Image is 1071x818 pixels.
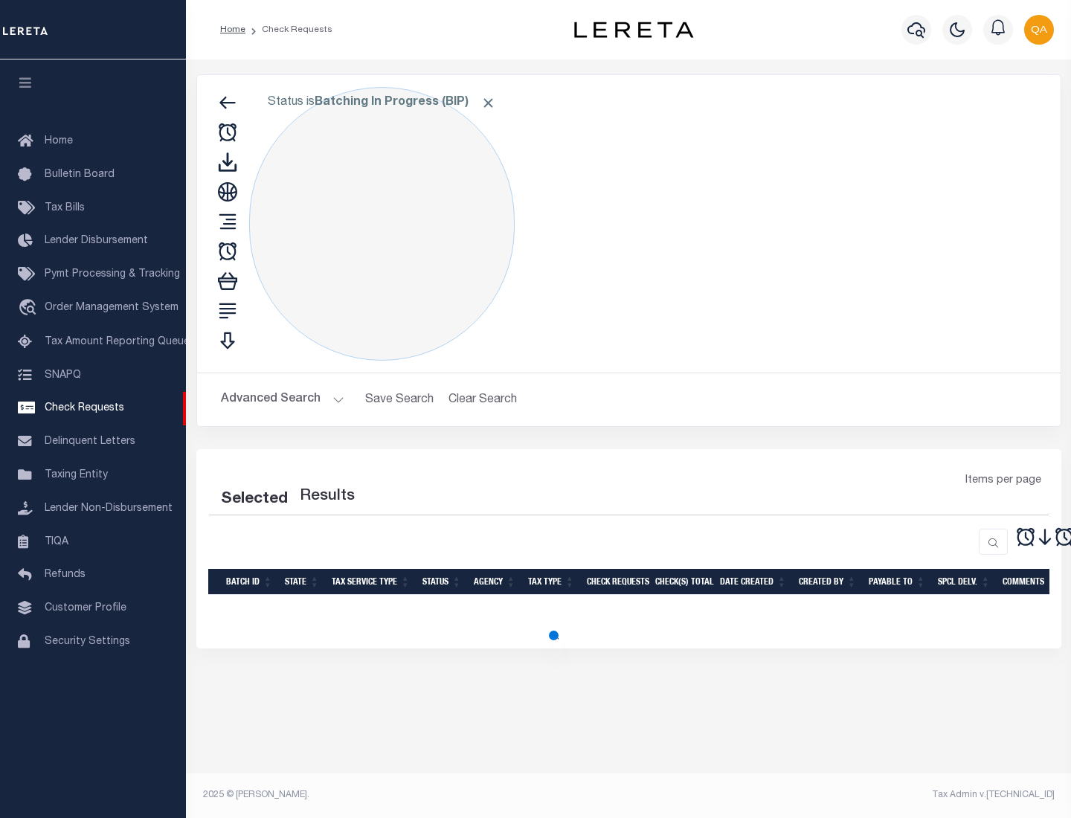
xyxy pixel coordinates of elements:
[220,25,245,34] a: Home
[45,437,135,447] span: Delinquent Letters
[468,569,522,595] th: Agency
[279,569,326,595] th: State
[45,337,190,347] span: Tax Amount Reporting Queue
[965,473,1041,489] span: Items per page
[249,87,515,361] div: Click to Edit
[45,403,124,413] span: Check Requests
[793,569,863,595] th: Created By
[356,385,443,414] button: Save Search
[45,269,180,280] span: Pymt Processing & Tracking
[192,788,629,802] div: 2025 © [PERSON_NAME].
[45,170,115,180] span: Bulletin Board
[18,299,42,318] i: travel_explore
[443,385,524,414] button: Clear Search
[863,569,932,595] th: Payable To
[220,569,279,595] th: Batch Id
[932,569,997,595] th: Spcl Delv.
[581,569,649,595] th: Check Requests
[45,503,173,514] span: Lender Non-Disbursement
[45,303,178,313] span: Order Management System
[45,236,148,246] span: Lender Disbursement
[45,603,126,613] span: Customer Profile
[45,536,68,547] span: TIQA
[326,569,416,595] th: Tax Service Type
[574,22,693,38] img: logo-dark.svg
[45,370,81,380] span: SNAPQ
[649,569,714,595] th: Check(s) Total
[480,95,496,111] span: Click to Remove
[315,97,496,109] b: Batching In Progress (BIP)
[640,788,1055,802] div: Tax Admin v.[TECHNICAL_ID]
[997,569,1064,595] th: Comments
[221,385,344,414] button: Advanced Search
[45,203,85,213] span: Tax Bills
[45,470,108,480] span: Taxing Entity
[245,23,332,36] li: Check Requests
[522,569,581,595] th: Tax Type
[45,570,86,580] span: Refunds
[416,569,468,595] th: Status
[221,488,288,512] div: Selected
[1024,15,1054,45] img: svg+xml;base64,PHN2ZyB4bWxucz0iaHR0cDovL3d3dy53My5vcmcvMjAwMC9zdmciIHBvaW50ZXItZXZlbnRzPSJub25lIi...
[300,485,355,509] label: Results
[45,637,130,647] span: Security Settings
[45,136,73,146] span: Home
[714,569,793,595] th: Date Created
